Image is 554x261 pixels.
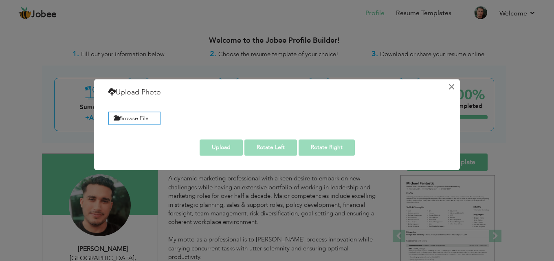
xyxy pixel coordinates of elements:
[299,139,355,156] button: Rotate Right
[244,139,297,156] button: Rotate Left
[200,139,243,156] button: Upload
[445,80,458,93] button: ×
[108,112,160,125] label: Browse File ...
[108,87,161,98] h4: Upload Photo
